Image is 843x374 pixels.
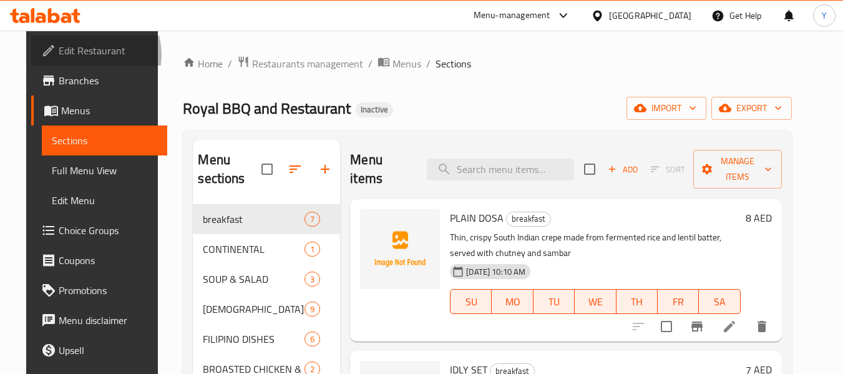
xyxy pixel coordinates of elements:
[203,302,305,317] div: CHINESE
[575,289,616,314] button: WE
[59,73,157,88] span: Branches
[603,160,643,179] button: Add
[658,289,699,314] button: FR
[228,56,232,71] li: /
[31,335,167,365] a: Upsell
[52,163,157,178] span: Full Menu View
[305,212,320,227] div: items
[305,303,319,315] span: 9
[31,36,167,66] a: Edit Restaurant
[616,289,658,314] button: TH
[59,43,157,58] span: Edit Restaurant
[350,150,411,188] h2: Menu items
[626,97,706,120] button: import
[356,102,393,117] div: Inactive
[52,133,157,148] span: Sections
[59,253,157,268] span: Coupons
[461,266,530,278] span: [DATE] 10:10 AM
[636,101,696,116] span: import
[305,242,320,257] div: items
[305,214,319,225] span: 7
[59,223,157,238] span: Choice Groups
[305,333,319,345] span: 6
[497,293,528,311] span: MO
[183,94,351,122] span: Royal BBQ and Restaurant
[193,264,340,294] div: SOUP & SALAD3
[31,66,167,96] a: Branches
[193,324,340,354] div: FILIPINO DISHES6
[392,56,421,71] span: Menus
[193,204,340,234] div: breakfast7
[360,209,440,289] img: PLAIN DOSA
[305,244,319,255] span: 1
[31,96,167,125] a: Menus
[822,9,827,22] span: Y
[193,234,340,264] div: CONTINENTAL1
[603,160,643,179] span: Add item
[621,293,653,311] span: TH
[746,209,772,227] h6: 8 AED
[606,162,640,177] span: Add
[59,343,157,358] span: Upsell
[450,209,504,227] span: PLAIN DOSA
[193,294,340,324] div: [DEMOGRAPHIC_DATA]9
[237,56,363,72] a: Restaurants management
[31,245,167,275] a: Coupons
[704,293,735,311] span: SA
[305,302,320,317] div: items
[31,305,167,335] a: Menu disclaimer
[52,193,157,208] span: Edit Menu
[42,155,167,185] a: Full Menu View
[305,272,320,287] div: items
[474,8,550,23] div: Menu-management
[305,332,320,347] div: items
[507,212,550,226] span: breakfast
[252,56,363,71] span: Restaurants management
[31,275,167,305] a: Promotions
[693,150,782,189] button: Manage items
[682,312,712,342] button: Branch-specific-item
[699,289,740,314] button: SA
[183,56,223,71] a: Home
[643,160,693,179] span: Select section first
[305,273,319,285] span: 3
[722,319,737,334] a: Edit menu item
[203,332,305,347] span: FILIPINO DISHES
[663,293,694,311] span: FR
[436,56,471,71] span: Sections
[59,283,157,298] span: Promotions
[427,159,574,180] input: search
[356,104,393,115] span: Inactive
[31,215,167,245] a: Choice Groups
[703,154,772,185] span: Manage items
[42,125,167,155] a: Sections
[203,272,305,287] span: SOUP & SALAD
[609,9,691,22] div: [GEOGRAPHIC_DATA]
[711,97,792,120] button: export
[577,156,603,182] span: Select section
[183,56,791,72] nav: breadcrumb
[580,293,611,311] span: WE
[378,56,421,72] a: Menus
[254,156,280,182] span: Select all sections
[721,101,782,116] span: export
[203,212,305,227] span: breakfast
[42,185,167,215] a: Edit Menu
[747,312,777,342] button: delete
[203,242,305,257] span: CONTINENTAL
[426,56,431,71] li: /
[59,313,157,328] span: Menu disclaimer
[456,293,487,311] span: SU
[538,293,570,311] span: TU
[506,212,551,227] div: breakfast
[450,289,492,314] button: SU
[61,103,157,118] span: Menus
[198,150,261,188] h2: Menu sections
[203,302,305,317] span: [DEMOGRAPHIC_DATA]
[534,289,575,314] button: TU
[368,56,373,71] li: /
[653,313,680,340] span: Select to update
